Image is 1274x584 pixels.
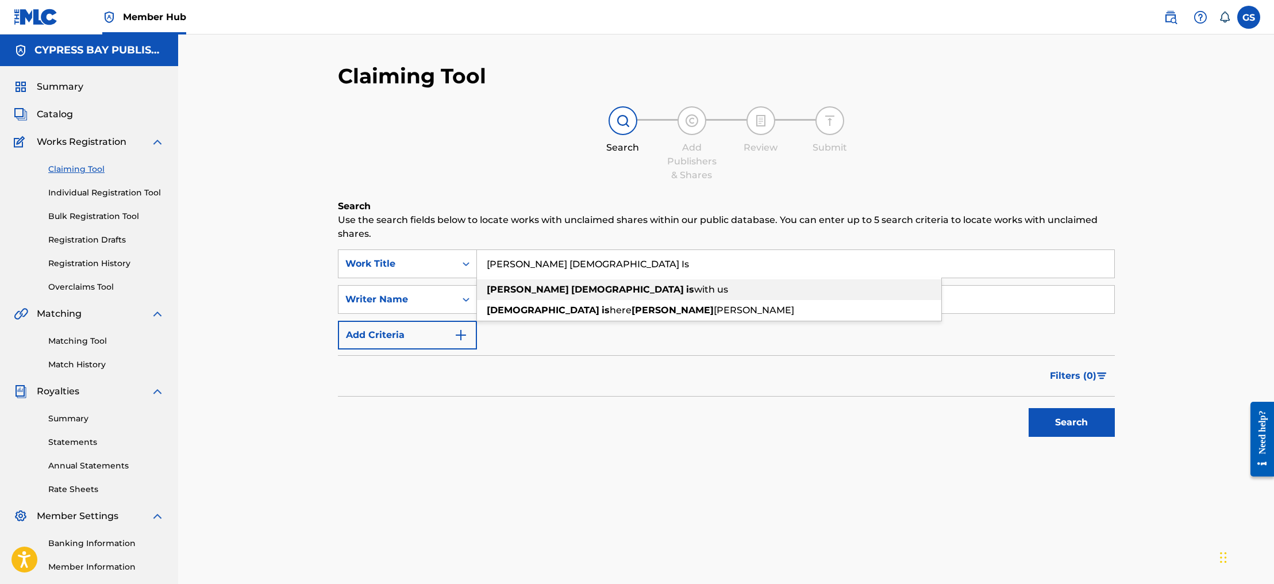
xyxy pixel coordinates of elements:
button: Filters (0) [1043,362,1115,390]
img: expand [151,307,164,321]
img: Top Rightsholder [102,10,116,24]
a: Match History [48,359,164,371]
span: Works Registration [37,135,126,149]
iframe: Chat Widget [1217,529,1274,584]
div: Drag [1220,540,1227,575]
img: step indicator icon for Submit [823,114,837,128]
img: Summary [14,80,28,94]
strong: [DEMOGRAPHIC_DATA] [571,284,684,295]
span: Member Settings [37,509,118,523]
div: Review [732,141,790,155]
a: Registration Drafts [48,234,164,246]
img: expand [151,385,164,398]
a: Individual Registration Tool [48,187,164,199]
span: Catalog [37,107,73,121]
h6: Search [338,199,1115,213]
a: Registration History [48,258,164,270]
h5: CYPRESS BAY PUBLISHING [34,44,164,57]
a: Rate Sheets [48,483,164,495]
img: MLC Logo [14,9,58,25]
img: Member Settings [14,509,28,523]
img: Matching [14,307,28,321]
img: step indicator icon for Add Publishers & Shares [685,114,699,128]
a: Overclaims Tool [48,281,164,293]
span: here [610,305,632,316]
strong: [PERSON_NAME] [632,305,714,316]
span: [PERSON_NAME] [714,305,794,316]
strong: is [686,284,694,295]
iframe: Resource Center [1242,393,1274,485]
strong: is [602,305,610,316]
div: Submit [801,141,859,155]
span: Summary [37,80,83,94]
div: Add Publishers & Shares [663,141,721,182]
a: CatalogCatalog [14,107,73,121]
img: filter [1097,372,1107,379]
div: Work Title [345,257,449,271]
div: Writer Name [345,293,449,306]
button: Search [1029,408,1115,437]
a: Public Search [1159,6,1182,29]
a: Matching Tool [48,335,164,347]
img: expand [151,135,164,149]
button: Add Criteria [338,321,477,349]
div: Notifications [1219,11,1230,23]
span: Royalties [37,385,79,398]
img: Accounts [14,44,28,57]
img: 9d2ae6d4665cec9f34b9.svg [454,328,468,342]
h2: Claiming Tool [338,63,486,89]
a: Statements [48,436,164,448]
img: step indicator icon for Search [616,114,630,128]
span: Member Hub [123,10,186,24]
strong: [DEMOGRAPHIC_DATA] [487,305,599,316]
a: Member Information [48,561,164,573]
div: User Menu [1237,6,1260,29]
img: search [1164,10,1177,24]
img: Works Registration [14,135,29,149]
span: Filters ( 0 ) [1050,369,1096,383]
a: Bulk Registration Tool [48,210,164,222]
form: Search Form [338,249,1115,443]
a: Annual Statements [48,460,164,472]
a: SummarySummary [14,80,83,94]
div: Search [594,141,652,155]
img: help [1194,10,1207,24]
span: with us [694,284,728,295]
img: expand [151,509,164,523]
a: Summary [48,413,164,425]
img: Royalties [14,385,28,398]
strong: [PERSON_NAME] [487,284,569,295]
a: Claiming Tool [48,163,164,175]
img: step indicator icon for Review [754,114,768,128]
img: Catalog [14,107,28,121]
div: Help [1189,6,1212,29]
a: Banking Information [48,537,164,550]
p: Use the search fields below to locate works with unclaimed shares within our public database. You... [338,213,1115,241]
span: Matching [37,307,82,321]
